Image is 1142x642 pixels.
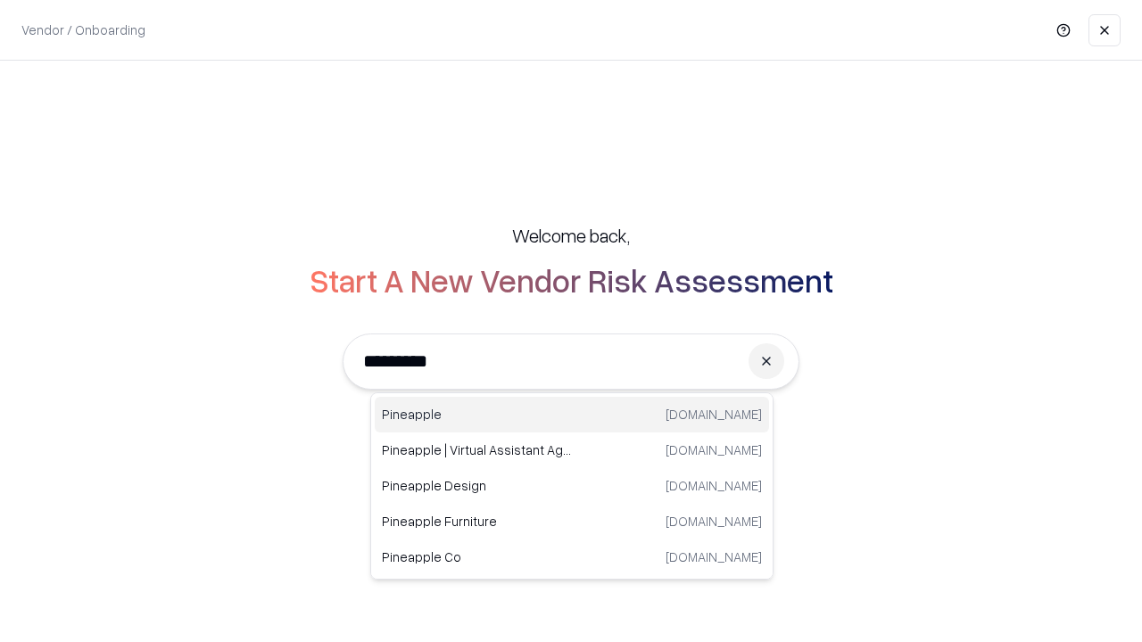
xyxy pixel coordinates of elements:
p: [DOMAIN_NAME] [666,512,762,531]
p: Pineapple Furniture [382,512,572,531]
p: Pineapple [382,405,572,424]
p: Pineapple Design [382,476,572,495]
div: Suggestions [370,392,774,580]
h2: Start A New Vendor Risk Assessment [310,262,833,298]
p: [DOMAIN_NAME] [666,440,762,459]
p: Pineapple | Virtual Assistant Agency [382,440,572,459]
p: [DOMAIN_NAME] [666,405,762,424]
p: [DOMAIN_NAME] [666,547,762,566]
p: Vendor / Onboarding [21,21,145,39]
p: Pineapple Co [382,547,572,566]
h5: Welcome back, [512,223,630,248]
p: [DOMAIN_NAME] [666,476,762,495]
